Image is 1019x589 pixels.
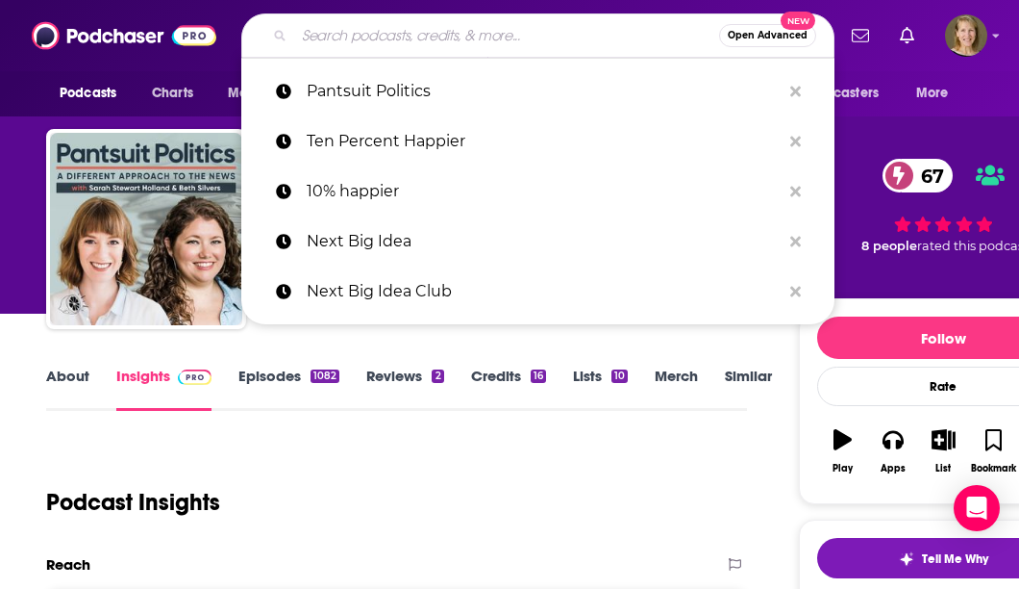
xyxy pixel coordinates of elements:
[307,267,781,317] p: Next Big Idea Club
[881,463,906,474] div: Apps
[471,367,546,411] a: Credits16
[935,463,951,474] div: List
[307,66,781,116] p: Pantsuit Politics
[241,66,834,116] a: Pantsuit Politics
[945,14,987,57] button: Show profile menu
[861,239,917,253] span: 8 people
[817,417,867,486] button: Play
[311,370,339,383] div: 1082
[882,159,954,192] a: 67
[945,14,987,57] span: Logged in as tvdockum
[781,12,815,30] span: New
[954,485,1000,531] div: Open Intercom Messenger
[116,367,211,411] a: InsightsPodchaser Pro
[366,367,443,411] a: Reviews2
[902,159,954,192] span: 67
[844,19,877,52] a: Show notifications dropdown
[241,267,834,317] a: Next Big Idea Club
[833,463,853,474] div: Play
[307,217,781,267] p: Next Big Idea
[892,19,922,52] a: Show notifications dropdown
[868,417,918,486] button: Apps
[32,17,216,54] img: Podchaser - Follow, Share and Rate Podcasts
[139,75,205,112] a: Charts
[60,80,116,107] span: Podcasts
[531,370,546,383] div: 16
[214,75,321,112] button: open menu
[573,367,628,411] a: Lists10
[50,133,242,325] img: Pantsuit Politics
[611,370,628,383] div: 10
[307,116,781,166] p: Ten Percent Happier
[432,370,443,383] div: 2
[228,80,296,107] span: Monitoring
[241,217,834,267] a: Next Big Idea
[774,75,907,112] button: open menu
[725,367,772,411] a: Similar
[945,14,987,57] img: User Profile
[152,80,193,107] span: Charts
[922,551,988,567] span: Tell Me Why
[969,417,1019,486] button: Bookmark
[655,367,698,411] a: Merch
[916,80,949,107] span: More
[918,417,968,486] button: List
[899,551,914,567] img: tell me why sparkle
[241,116,834,166] a: Ten Percent Happier
[719,24,816,47] button: Open AdvancedNew
[971,463,1016,474] div: Bookmark
[241,166,834,217] a: 10% happier
[241,13,834,58] div: Search podcasts, credits, & more...
[46,488,220,517] h1: Podcast Insights
[46,75,141,112] button: open menu
[728,31,808,40] span: Open Advanced
[46,367,89,411] a: About
[178,370,211,385] img: Podchaser Pro
[238,367,339,411] a: Episodes1082
[903,75,973,112] button: open menu
[46,555,90,574] h2: Reach
[294,20,719,51] input: Search podcasts, credits, & more...
[307,166,781,217] p: 10% happier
